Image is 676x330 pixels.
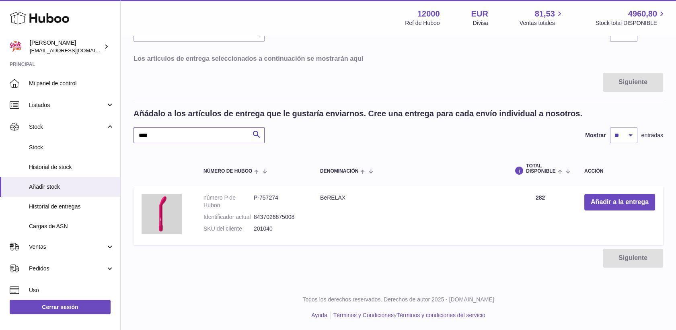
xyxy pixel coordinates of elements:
dd: 201040 [254,225,304,233]
img: mar@ensuelofirme.com [10,41,22,53]
div: Ref de Huboo [405,19,440,27]
span: Stock total DISPONIBLE [596,19,666,27]
span: 4960,80 [628,8,657,19]
span: Historial de entregas [29,203,114,210]
a: Términos y Condiciones [333,312,394,318]
button: Añadir a la entrega [584,194,655,210]
a: Ayuda [311,312,327,318]
span: 81,53 [535,8,555,19]
td: BeRELAX [312,186,504,245]
span: Pedidos [29,265,106,272]
img: BeRELAX [142,194,182,234]
li: y [331,311,485,319]
div: Divisa [473,19,488,27]
a: Términos y condiciones del servicio [397,312,485,318]
span: Uso [29,287,114,294]
span: [EMAIL_ADDRESS][DOMAIN_NAME] [30,47,118,54]
dd: 8437026875008 [254,213,304,221]
dt: número P de Huboo [203,194,254,209]
span: Ventas totales [520,19,564,27]
label: Mostrar [585,132,606,139]
h2: Añádalo a los artículos de entrega que le gustaría enviarnos. Cree una entrega para cada envío in... [134,108,582,119]
span: Stock [29,144,114,151]
td: 282 [504,186,576,245]
span: Denominación [320,169,358,174]
h3: Los artículos de entrega seleccionados a continuación se mostrarán aquí [134,54,663,63]
a: 4960,80 Stock total DISPONIBLE [596,8,666,27]
strong: 12000 [417,8,440,19]
span: Mi panel de control [29,80,114,87]
a: 81,53 Ventas totales [520,8,564,27]
span: Ventas [29,243,106,251]
span: Total DISPONIBLE [526,163,555,174]
div: Acción [584,169,655,174]
span: entradas [641,132,663,139]
strong: EUR [471,8,488,19]
span: Cargas de ASN [29,223,114,230]
span: Historial de stock [29,163,114,171]
span: Listados [29,101,106,109]
p: Todos los derechos reservados. Derechos de autor 2025 - [DOMAIN_NAME] [127,296,670,303]
span: Número de Huboo [203,169,252,174]
div: [PERSON_NAME] [30,39,102,54]
span: Stock [29,123,106,131]
a: Cerrar sesión [10,300,111,314]
dt: Identificador actual [203,213,254,221]
dt: SKU del cliente [203,225,254,233]
dd: P-757274 [254,194,304,209]
span: Añadir stock [29,183,114,191]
